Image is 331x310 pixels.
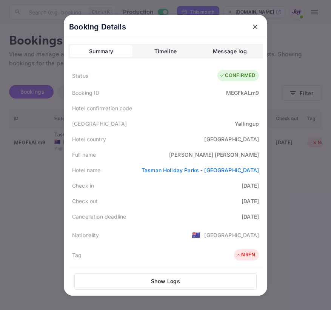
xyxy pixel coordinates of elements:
[199,45,261,57] button: Message log
[134,45,197,57] button: Timeline
[72,251,82,259] div: Tag
[89,47,113,56] div: Summary
[72,104,132,112] div: Hotel confirmation code
[242,197,259,205] div: [DATE]
[142,167,259,173] a: Tasman Holiday Parks - [GEOGRAPHIC_DATA]
[242,182,259,190] div: [DATE]
[192,228,200,242] span: United States
[72,166,101,174] div: Hotel name
[70,45,132,57] button: Summary
[219,72,255,79] div: CONFIRMED
[74,273,257,290] button: Show Logs
[72,72,88,80] div: Status
[213,47,247,56] div: Message log
[154,47,177,56] div: Timeline
[235,120,259,128] div: Yallingup
[72,89,100,97] div: Booking ID
[72,151,96,159] div: Full name
[72,120,127,128] div: [GEOGRAPHIC_DATA]
[72,197,98,205] div: Check out
[72,182,94,190] div: Check in
[226,89,259,97] div: MEGFkALm9
[69,21,126,32] p: Booking Details
[204,231,259,239] div: [GEOGRAPHIC_DATA]
[72,231,99,239] div: Nationality
[242,213,259,221] div: [DATE]
[236,251,255,259] div: NRFN
[72,213,126,221] div: Cancellation deadline
[169,151,259,159] div: [PERSON_NAME] [PERSON_NAME]
[248,20,262,34] button: close
[204,135,259,143] div: [GEOGRAPHIC_DATA]
[72,135,106,143] div: Hotel country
